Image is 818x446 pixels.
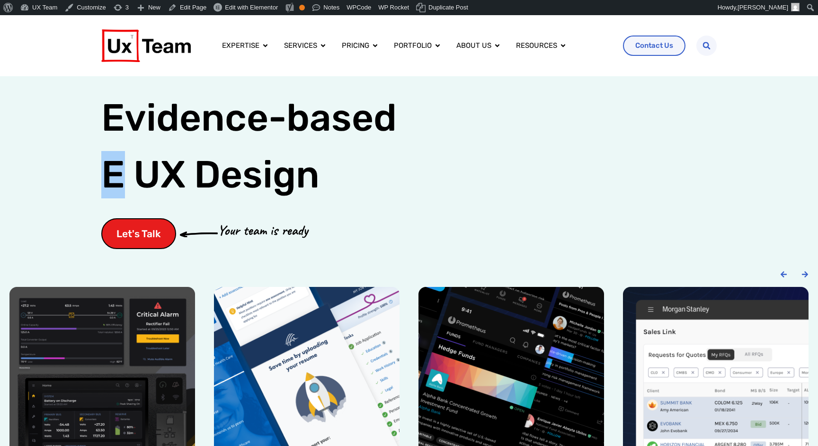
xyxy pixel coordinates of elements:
span: Let's Talk [116,229,161,239]
div: Previous slide [780,271,787,278]
div: Menu Toggle [214,36,616,55]
img: arrow-cta [180,231,218,237]
h1: Evidence-based [101,89,397,203]
iframe: Chat Widget [771,401,818,446]
span: UX Design [133,151,320,198]
span: Contact Us [635,42,673,49]
span: Edit with Elementor [225,4,278,11]
a: Services [284,40,317,51]
a: Resources [516,40,557,51]
a: Pricing [342,40,369,51]
img: UX Team Logo [101,29,191,62]
nav: Menu [214,36,616,55]
span: E [101,151,125,198]
a: Let's Talk [101,218,176,249]
div: Next slide [801,271,809,278]
a: About us [456,40,491,51]
span: [PERSON_NAME] [738,4,788,11]
div: OK [299,5,305,10]
a: Expertise [222,40,259,51]
a: Portfolio [394,40,432,51]
div: Search [696,36,717,56]
a: Contact Us [623,36,685,56]
p: Your team is ready [218,220,308,241]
